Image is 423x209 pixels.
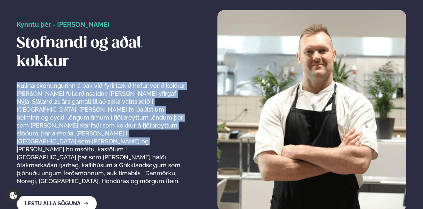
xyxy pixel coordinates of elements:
h2: Stofnandi og aðal kokkur [17,34,186,71]
a: Cookie settings [7,189,20,202]
span: Kynntu þér - [PERSON_NAME] [17,21,109,28]
p: Kulinarskonungurinn á bak við fyrirtækið hefur verið kokkur [PERSON_NAME] fullorðinsaldur. [PERSO... [17,82,186,185]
